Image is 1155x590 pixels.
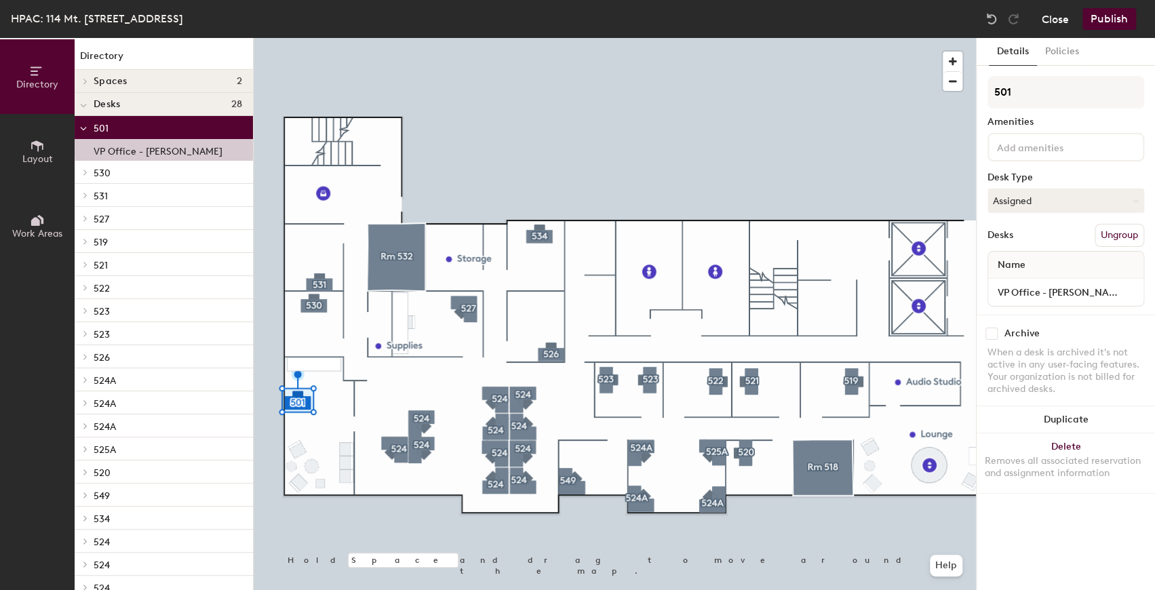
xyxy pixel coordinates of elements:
[94,142,222,157] p: VP Office - [PERSON_NAME]
[94,76,128,87] span: Spaces
[94,421,116,433] span: 524A
[994,138,1116,155] input: Add amenities
[1095,224,1144,247] button: Ungroup
[1042,8,1069,30] button: Close
[987,347,1144,395] div: When a desk is archived it's not active in any user-facing features. Your organization is not bil...
[94,536,110,548] span: 524
[987,230,1013,241] div: Desks
[94,467,111,479] span: 520
[94,191,108,202] span: 531
[94,237,108,248] span: 519
[991,283,1141,302] input: Unnamed desk
[11,10,183,27] div: HPAC: 114 Mt. [STREET_ADDRESS]
[930,555,962,576] button: Help
[94,283,110,294] span: 522
[94,329,110,340] span: 523
[987,117,1144,127] div: Amenities
[94,123,109,134] span: 501
[94,260,108,271] span: 521
[985,12,998,26] img: Undo
[977,406,1155,433] button: Duplicate
[22,153,53,165] span: Layout
[1082,8,1136,30] button: Publish
[991,253,1032,277] span: Name
[16,79,58,90] span: Directory
[1004,328,1040,339] div: Archive
[94,513,110,525] span: 534
[94,99,120,110] span: Desks
[985,455,1147,479] div: Removes all associated reservation and assignment information
[94,398,116,410] span: 524A
[12,228,62,239] span: Work Areas
[987,189,1144,213] button: Assigned
[94,490,110,502] span: 549
[94,559,110,571] span: 524
[75,49,253,70] h1: Directory
[94,214,109,225] span: 527
[231,99,242,110] span: 28
[237,76,242,87] span: 2
[94,168,111,179] span: 530
[977,433,1155,493] button: DeleteRemoves all associated reservation and assignment information
[1037,38,1087,66] button: Policies
[94,444,116,456] span: 525A
[94,352,110,363] span: 526
[987,172,1144,183] div: Desk Type
[989,38,1037,66] button: Details
[1006,12,1020,26] img: Redo
[94,306,110,317] span: 523
[94,375,116,387] span: 524A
